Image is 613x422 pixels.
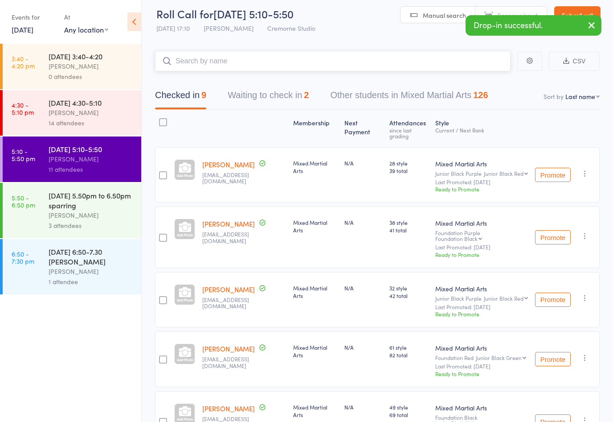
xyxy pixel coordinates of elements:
[202,285,255,294] a: [PERSON_NAME]
[435,355,528,360] div: Foundation Red
[293,219,337,234] div: Mixed Martial Arts
[156,6,213,21] span: Roll Call for
[12,10,55,25] div: Events for
[49,61,134,71] div: [PERSON_NAME]
[49,144,134,154] div: [DATE] 5:10-5:50
[3,137,141,182] a: 5:10 -5:50 pm[DATE] 5:10-5:50[PERSON_NAME]11 attendees
[344,343,382,351] div: N/A
[476,355,522,360] div: Junior Black Green
[435,219,528,228] div: Mixed Martial Arts
[435,185,528,193] div: Ready to Promote
[389,167,428,174] span: 39 total
[49,247,134,266] div: [DATE] 6:50-7.30 [PERSON_NAME]
[389,411,428,418] span: 69 total
[293,284,337,299] div: Mixed Martial Arts
[565,92,595,101] div: Last name
[344,284,382,292] div: N/A
[473,90,488,100] div: 126
[466,15,601,36] div: Drop-in successful.
[49,164,134,174] div: 11 attendees
[3,183,141,238] a: 5:50 -6:50 pm[DATE] 5.50pm to 6.50pm sparring[PERSON_NAME]3 attendees
[435,284,528,293] div: Mixed Martial Arts
[12,25,33,34] a: [DATE]
[3,239,141,294] a: 6:50 -7:30 pm[DATE] 6:50-7.30 [PERSON_NAME][PERSON_NAME]1 attendee
[435,236,478,241] div: Foundation Black
[12,194,35,208] time: 5:50 - 6:50 pm
[423,11,466,20] span: Manual search
[12,250,34,265] time: 6:50 - 7:30 pm
[49,154,134,164] div: [PERSON_NAME]
[389,284,428,292] span: 32 style
[344,403,382,411] div: N/A
[304,90,309,100] div: 2
[155,51,511,71] input: Search by name
[389,127,428,139] div: since last grading
[49,51,134,61] div: [DATE] 3:40-4:20
[535,168,571,182] button: Promote
[49,108,134,118] div: [PERSON_NAME]
[202,356,286,369] small: trnguyen4812@gmail.com
[293,403,337,418] div: Mixed Martial Arts
[554,6,601,24] a: Exit roll call
[435,304,528,310] small: Last Promoted: [DATE]
[202,160,255,169] a: [PERSON_NAME]
[290,114,340,143] div: Membership
[201,90,206,100] div: 9
[498,11,538,20] span: Scanner input
[12,101,34,116] time: 4:30 - 5:10 pm
[484,295,523,301] div: Junior Black Red
[202,172,286,185] small: trnguyen4812@gmail.com
[49,266,134,277] div: [PERSON_NAME]
[204,24,253,33] span: [PERSON_NAME]
[228,86,309,109] button: Waiting to check in2
[389,343,428,351] span: 61 style
[435,179,528,185] small: Last Promoted: [DATE]
[535,230,571,244] button: Promote
[535,293,571,307] button: Promote
[435,310,528,318] div: Ready to Promote
[156,24,190,33] span: [DATE] 17:10
[435,127,528,133] div: Current / Next Rank
[435,295,528,301] div: Junior Black Purple
[49,98,134,108] div: [DATE] 4:30-5:10
[435,159,528,168] div: Mixed Martial Arts
[435,363,528,369] small: Last Promoted: [DATE]
[3,90,141,136] a: 4:30 -5:10 pm[DATE] 4:30-5:10[PERSON_NAME]14 attendees
[330,86,488,109] button: Other students in Mixed Martial Arts126
[64,10,108,25] div: At
[432,114,531,143] div: Style
[202,231,286,244] small: Trnguyen4812@gmail.com
[202,219,255,228] a: [PERSON_NAME]
[435,370,528,377] div: Ready to Promote
[435,244,528,250] small: Last Promoted: [DATE]
[389,403,428,411] span: 49 style
[12,55,35,69] time: 3:40 - 4:20 pm
[535,352,571,366] button: Promote
[49,71,134,82] div: 0 attendees
[12,148,35,162] time: 5:10 - 5:50 pm
[49,190,134,210] div: [DATE] 5.50pm to 6.50pm sparring
[64,25,108,34] div: Any location
[435,403,528,412] div: Mixed Martial Arts
[202,404,255,413] a: [PERSON_NAME]
[155,86,206,109] button: Checked in9
[389,351,428,359] span: 82 total
[293,159,337,174] div: Mixed Martial Arts
[344,219,382,226] div: N/A
[435,230,528,241] div: Foundation Purple
[3,44,141,89] a: 3:40 -4:20 pm[DATE] 3:40-4:20[PERSON_NAME]0 attendees
[389,219,428,226] span: 38 style
[341,114,386,143] div: Next Payment
[49,220,134,231] div: 3 attendees
[202,297,286,310] small: trnguyen4812@gmail.com
[389,292,428,299] span: 42 total
[435,343,528,352] div: Mixed Martial Arts
[49,118,134,128] div: 14 attendees
[435,251,528,258] div: Ready to Promote
[544,92,564,101] label: Sort by
[293,343,337,359] div: Mixed Martial Arts
[389,159,428,167] span: 28 style
[202,344,255,353] a: [PERSON_NAME]
[344,159,382,167] div: N/A
[49,210,134,220] div: [PERSON_NAME]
